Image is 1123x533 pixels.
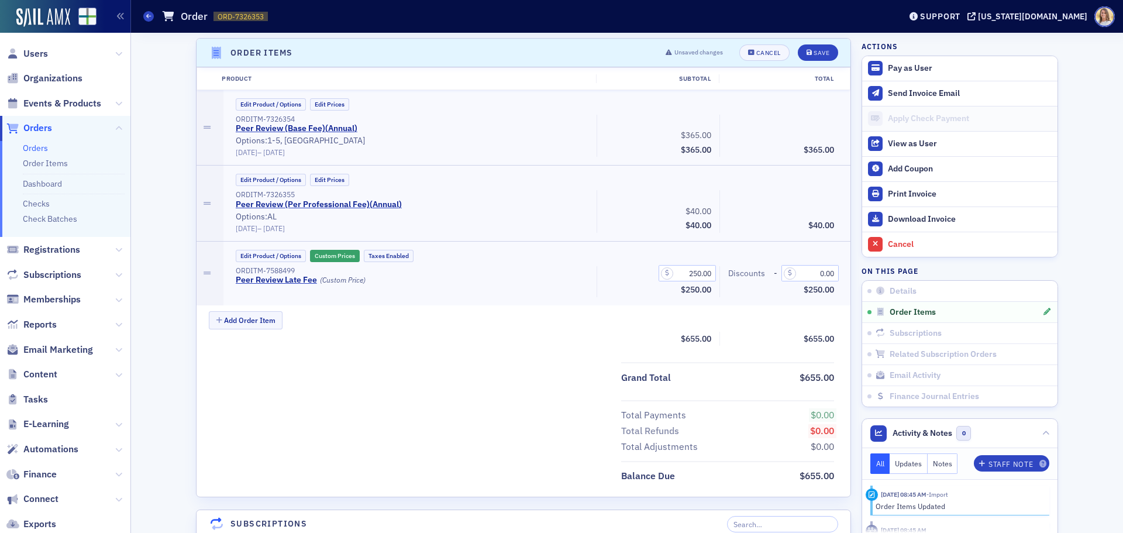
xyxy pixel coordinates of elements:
span: Reports [23,318,57,331]
button: Edit Prices [310,98,349,111]
button: Edit Product / Options [236,174,306,186]
span: Orders [23,122,52,135]
div: Total Refunds [621,424,679,438]
button: Custom Prices [310,250,360,262]
button: Add Coupon [862,156,1057,181]
a: Tasks [6,393,48,406]
button: Edit Product / Options [236,250,306,262]
span: Total Refunds [621,424,683,438]
a: Subscriptions [6,269,81,281]
div: [US_STATE][DOMAIN_NAME] [978,11,1087,22]
button: Edit Prices [310,174,349,186]
span: $250.00 [681,284,711,295]
div: Staff Note [988,461,1033,467]
span: Finance [23,468,57,481]
span: $655.00 [800,372,834,383]
button: Staff Note [974,455,1049,472]
div: Send Invoice Email [888,88,1052,99]
span: $40.00 [685,220,711,231]
span: Events & Products [23,97,101,110]
a: Orders [6,122,52,135]
div: Add Coupon [888,164,1052,174]
button: View as User [862,131,1057,156]
div: ORDITM-7326354 [236,115,589,123]
h1: Order [181,9,208,23]
a: Order Items [23,158,68,169]
span: $0.00 [811,409,834,421]
div: Cancel [888,239,1052,250]
button: Add Order Item [209,311,283,329]
button: Cancel [862,232,1057,257]
a: View Homepage [70,8,97,27]
span: ORD-7326353 [218,12,264,22]
span: Tasks [23,393,48,406]
button: Taxes Enabled [364,250,414,262]
a: Print Invoice [862,181,1057,207]
button: Cancel [739,44,790,61]
span: $250.00 [804,284,834,295]
div: Options: AL [236,212,589,233]
span: $0.00 [810,425,834,436]
a: Organizations [6,72,82,85]
span: $365.00 [681,130,711,140]
span: Discounts [728,267,769,280]
span: $0.00 [811,441,834,452]
div: Subtotal [596,74,719,84]
a: Orders [23,143,48,153]
span: [DATE] [236,147,257,157]
span: Activity & Notes [893,427,952,439]
span: [DATE] [263,223,285,233]
span: Subscriptions [890,328,942,339]
a: Peer Review (Per Professional Fee)(Annual) [236,200,402,210]
a: SailAMX [16,8,70,27]
span: Finance Journal Entries [890,391,979,402]
span: $40.00 [808,220,834,231]
a: Automations [6,443,78,456]
a: Content [6,368,57,381]
span: [DATE] [236,223,257,233]
span: [DATE] [263,147,285,157]
div: Save [814,50,829,56]
h4: Actions [862,41,898,51]
h4: Order Items [230,47,292,59]
span: Registrations [23,243,80,256]
span: $655.00 [804,333,834,344]
button: Notes [928,453,958,474]
button: Edit Product / Options [236,98,306,111]
div: – [236,148,589,157]
span: Email Marketing [23,343,93,356]
span: Automations [23,443,78,456]
span: Profile [1094,6,1115,27]
input: 0.00 [781,265,839,281]
button: Pay as User [862,56,1057,81]
span: Unsaved changes [674,48,723,57]
a: Dashboard [23,178,62,189]
div: Pay as User [888,63,1052,74]
div: – [236,224,589,233]
div: ORDITM-7588499 [236,266,589,275]
h4: Subscriptions [230,518,307,530]
h4: On this page [862,266,1058,276]
span: Total Adjustments [621,440,702,454]
span: Content [23,368,57,381]
button: Updates [890,453,928,474]
span: $365.00 [804,145,834,155]
span: Connect [23,493,58,506]
a: Peer Review Late Fee [236,275,317,286]
div: Order Items Updated [876,501,1041,511]
span: $40.00 [685,206,711,216]
time: 8/12/2025 08:45 AM [881,490,926,498]
span: Organizations [23,72,82,85]
div: Support [920,11,960,22]
div: Balance Due [621,469,675,483]
span: Import [926,490,948,498]
a: E-Learning [6,418,69,431]
div: Apply Check Payment [888,114,1052,124]
a: Events & Products [6,97,101,110]
a: Users [6,47,48,60]
button: Send Invoice Email [862,81,1057,106]
span: Balance Due [621,469,679,483]
div: Download Invoice [888,214,1052,225]
a: Checks [23,198,50,209]
span: Exports [23,518,56,531]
